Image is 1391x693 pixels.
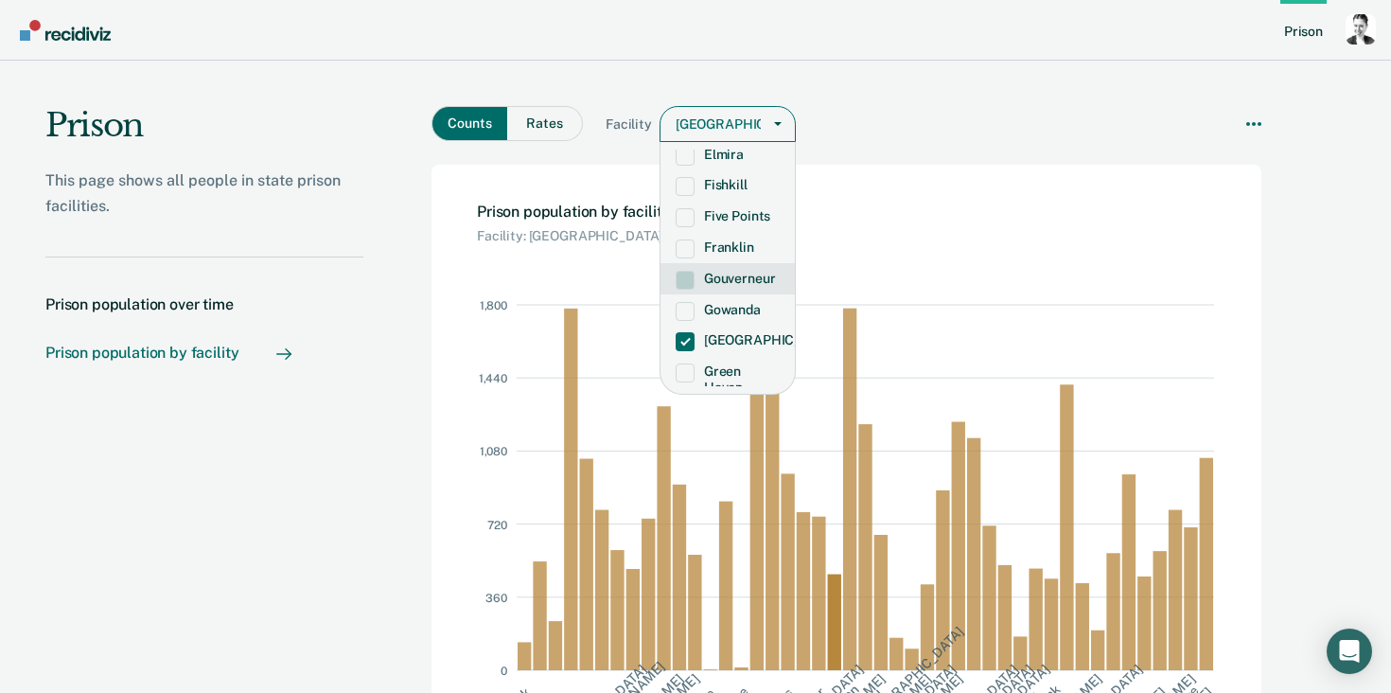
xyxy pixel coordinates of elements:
[45,344,238,362] div: Prison population by facility
[507,106,583,141] button: Counts or Rates Toggle: Rates
[660,111,761,138] div: [GEOGRAPHIC_DATA]
[45,168,363,219] p: This page shows all people in state prison facilities.
[676,147,780,163] label: Elmira
[1346,14,1376,44] button: Profile dropdown button
[45,295,234,313] div: Prison population over time
[1246,116,1261,132] svg: More options
[676,177,780,193] label: Fishkill
[606,116,660,133] span: Facility
[45,106,363,160] h1: Prison
[1327,629,1372,674] div: Open Intercom Messenger
[676,208,780,224] label: Five Points
[676,364,780,396] label: Green Haven
[20,20,111,41] img: Recidiviz
[431,106,507,141] button: Counts or Rates Toggle: Counts
[676,332,780,348] label: [GEOGRAPHIC_DATA]
[676,302,780,318] label: Gowanda
[45,295,363,422] nav: Chart navigation
[676,240,780,256] label: Franklin
[477,221,771,244] div: Chart subtitle
[477,203,771,244] h2: Chart: Prison population by facility. as of Unknown Current filters: Facility: Great Meadow
[676,271,780,287] label: Gouverneur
